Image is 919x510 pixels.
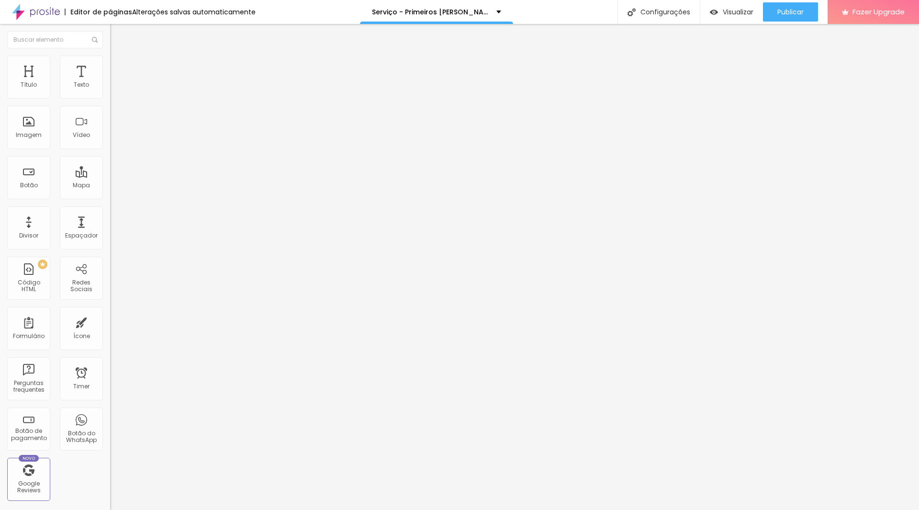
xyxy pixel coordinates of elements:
div: Mapa [73,182,90,189]
button: Publicar [763,2,818,22]
div: Perguntas frequentes [10,380,47,394]
div: Alterações salvas automaticamente [132,9,256,15]
input: Buscar elemento [7,31,103,48]
p: Serviço - Primeiros [PERSON_NAME] [372,9,489,15]
div: Novo [19,455,39,462]
div: Redes Sociais [62,279,100,293]
img: Icone [92,37,98,43]
div: Editor de páginas [65,9,132,15]
div: Vídeo [73,132,90,138]
div: Ícone [73,333,90,340]
div: Código HTML [10,279,47,293]
div: Timer [73,383,90,390]
div: Google Reviews [10,480,47,494]
div: Espaçador [65,232,98,239]
button: Visualizar [700,2,763,22]
div: Texto [74,81,89,88]
div: Botão de pagamento [10,428,47,442]
span: Fazer Upgrade [852,8,905,16]
div: Formulário [13,333,45,340]
span: Visualizar [723,8,753,16]
iframe: Editor [110,24,919,510]
div: Botão [20,182,38,189]
div: Imagem [16,132,42,138]
span: Publicar [777,8,804,16]
div: Divisor [19,232,38,239]
img: view-1.svg [710,8,718,16]
div: Título [21,81,37,88]
img: Icone [628,8,636,16]
div: Botão do WhatsApp [62,430,100,444]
